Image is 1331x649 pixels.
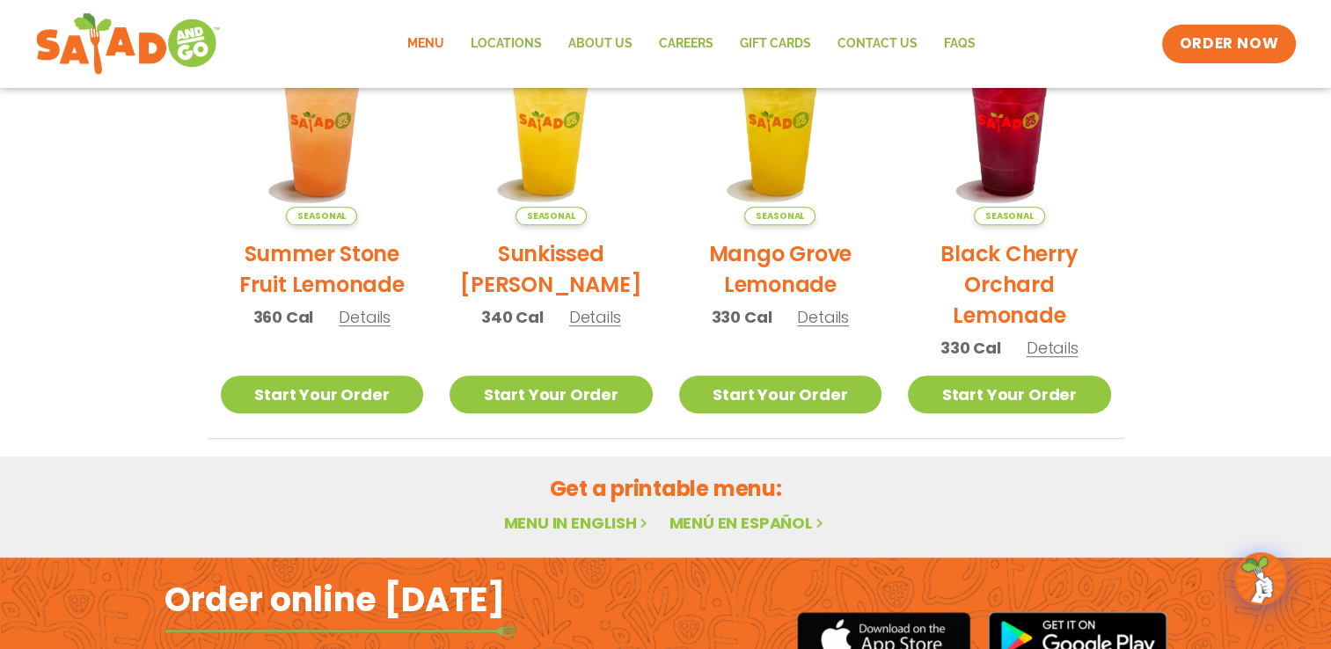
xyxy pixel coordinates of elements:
[165,578,505,621] h2: Order online [DATE]
[165,626,516,636] img: fork
[679,23,882,226] img: Product photo for Mango Grove Lemonade
[516,207,587,225] span: Seasonal
[1162,25,1296,63] a: ORDER NOW
[208,473,1124,504] h2: Get a printable menu:
[221,238,424,300] h2: Summer Stone Fruit Lemonade
[1236,554,1285,603] img: wpChatIcon
[503,512,651,534] a: Menu in English
[457,24,555,64] a: Locations
[450,23,653,226] img: Product photo for Sunkissed Yuzu Lemonade
[221,23,424,226] img: Product photo for Summer Stone Fruit Lemonade
[908,23,1111,226] img: Product photo for Black Cherry Orchard Lemonade
[286,207,357,225] span: Seasonal
[394,24,457,64] a: Menu
[555,24,646,64] a: About Us
[339,306,391,328] span: Details
[450,238,653,300] h2: Sunkissed [PERSON_NAME]
[646,24,727,64] a: Careers
[797,306,849,328] span: Details
[712,305,772,329] span: 330 Cal
[974,207,1045,225] span: Seasonal
[221,376,424,413] a: Start Your Order
[569,306,621,328] span: Details
[481,305,544,329] span: 340 Cal
[908,376,1111,413] a: Start Your Order
[931,24,989,64] a: FAQs
[679,376,882,413] a: Start Your Order
[1027,337,1079,359] span: Details
[908,238,1111,331] h2: Black Cherry Orchard Lemonade
[450,376,653,413] a: Start Your Order
[253,305,314,329] span: 360 Cal
[824,24,931,64] a: Contact Us
[744,207,815,225] span: Seasonal
[669,512,827,534] a: Menú en español
[679,238,882,300] h2: Mango Grove Lemonade
[727,24,824,64] a: GIFT CARDS
[940,336,1001,360] span: 330 Cal
[35,9,221,79] img: new-SAG-logo-768×292
[394,24,989,64] nav: Menu
[1180,33,1278,55] span: ORDER NOW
